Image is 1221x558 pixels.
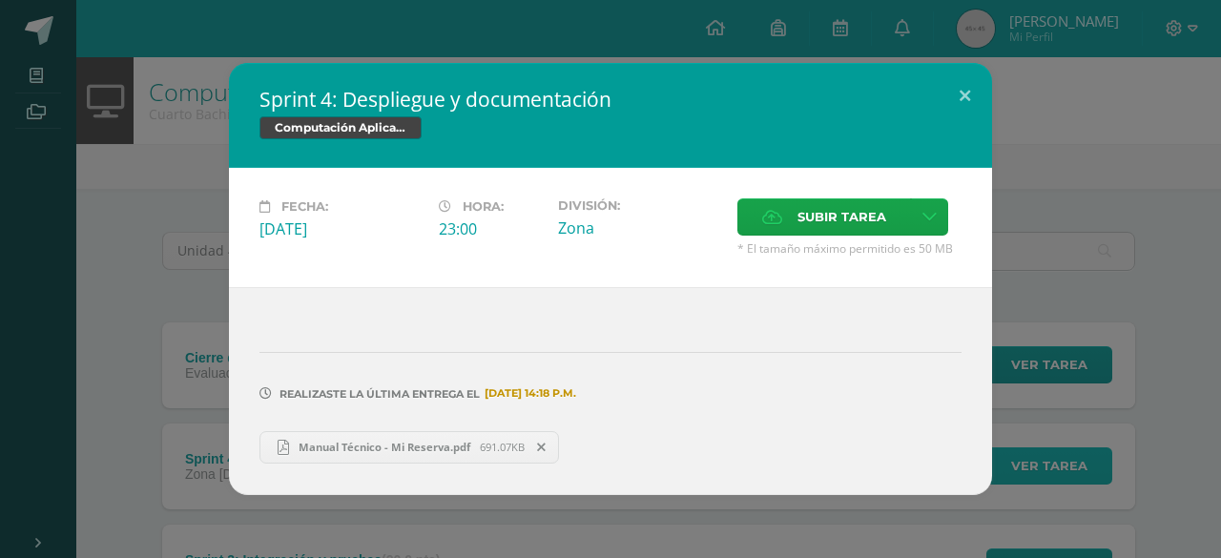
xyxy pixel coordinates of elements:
[480,393,576,394] span: [DATE] 14:18 p.m.
[439,218,543,239] div: 23:00
[737,240,962,257] span: * El tamaño máximo permitido es 50 MB
[281,199,328,214] span: Fecha:
[289,440,480,454] span: Manual Técnico - Mi Reserva.pdf
[259,86,962,113] h2: Sprint 4: Despliegue y documentación
[259,116,422,139] span: Computación Aplicada
[463,199,504,214] span: Hora:
[938,63,992,128] button: Close (Esc)
[526,437,558,458] span: Remover entrega
[259,431,559,464] a: Manual Técnico - Mi Reserva.pdf 691.07KB
[558,198,722,213] label: División:
[279,387,480,401] span: Realizaste la última entrega el
[558,217,722,238] div: Zona
[480,440,525,454] span: 691.07KB
[797,199,886,235] span: Subir tarea
[259,218,424,239] div: [DATE]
